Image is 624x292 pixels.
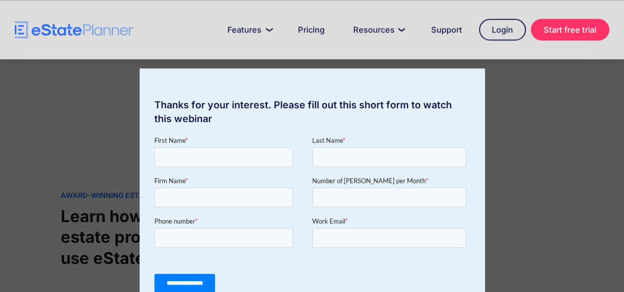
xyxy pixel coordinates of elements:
a: home [15,21,133,38]
a: Start free trial [531,19,609,40]
a: Support [419,20,474,39]
a: Resources [341,20,414,39]
div: Thanks for your interest. Please fill out this short form to watch this webinar [140,98,485,126]
a: Pricing [286,20,336,39]
a: Login [479,19,526,40]
a: Features [216,20,281,39]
